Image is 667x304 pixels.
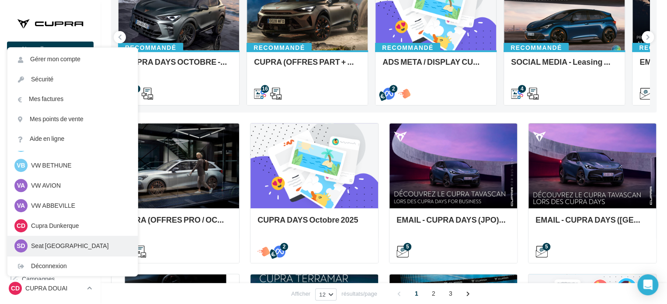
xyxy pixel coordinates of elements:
div: Open Intercom Messenger [637,274,658,295]
div: CUPRA DAYS OCTOBRE - SOME [125,57,232,75]
a: Mes factures [7,89,138,109]
div: 5 [403,243,411,251]
p: Seat [GEOGRAPHIC_DATA] [31,241,127,250]
div: ADS META / DISPLAY CUPRA DAYS Septembre 2025 [382,57,489,75]
p: CUPRA DOUAI [25,284,83,293]
div: Déconnexion [7,256,138,276]
span: CD [17,221,25,230]
div: EMAIL - CUPRA DAYS ([GEOGRAPHIC_DATA]) Private Générique [535,215,649,233]
a: Contacts [5,175,95,193]
a: PLV et print personnalisable [5,240,95,266]
div: Recommandé [504,43,569,52]
span: Afficher [291,290,310,298]
p: VW AVION [31,181,127,190]
a: Boîte de réception2 [5,109,95,128]
span: résultats/page [341,290,377,298]
a: Sécurité [7,70,138,89]
button: Notifications 4 [5,66,92,84]
div: CUPRA DAYS Octobre 2025 [257,215,371,233]
span: 2 [427,287,441,301]
span: VB [17,161,25,170]
a: CD CUPRA DOUAI [7,280,94,297]
div: 5 [542,243,550,251]
a: Gérer mon compte [7,49,138,69]
button: 12 [315,288,337,301]
div: SOCIAL MEDIA - Leasing social électrique - CUPRA Born [511,57,618,75]
div: CUPRA (OFFRES PRO / OCT) - SOCIAL MEDIA [118,215,232,233]
a: Calendrier [5,219,95,237]
a: Visibilité en ligne [5,132,95,150]
a: Opérations [5,87,95,106]
button: Nouvelle campagne [7,42,94,56]
p: VW ABBEVILLE [31,201,127,210]
a: Aide en ligne [7,129,138,149]
p: VW BETHUNE [31,161,127,170]
div: 16 [261,85,269,93]
p: Cupra Dunkerque [31,221,127,230]
div: EMAIL - CUPRA DAYS (JPO) Fleet Générique [396,215,510,233]
div: Recommandé [118,43,183,52]
a: Médiathèque [5,197,95,215]
span: 1 [410,287,424,301]
a: Mes points de vente [7,109,138,129]
span: 3 [444,287,458,301]
a: Campagnes [5,154,95,172]
div: 2 [280,243,288,251]
div: Recommandé [247,43,312,52]
div: 4 [518,85,526,93]
span: VA [17,181,25,190]
div: 2 [389,85,397,93]
span: CD [11,284,20,293]
span: 12 [319,291,326,298]
div: Recommandé [375,43,440,52]
div: CUPRA (OFFRES PART + USP / OCT) - SOCIAL MEDIA [254,57,361,75]
span: VA [17,201,25,210]
span: SD [17,241,25,250]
